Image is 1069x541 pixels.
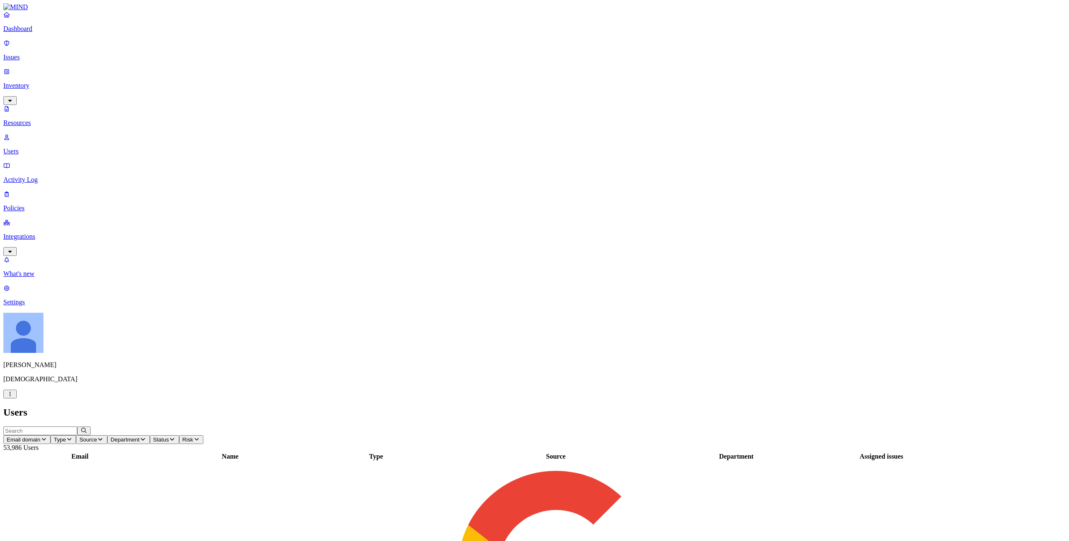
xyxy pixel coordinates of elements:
[449,453,663,460] div: Source
[3,407,1066,418] h2: Users
[182,436,193,443] span: Risk
[3,11,1066,33] a: Dashboard
[3,119,1066,127] p: Resources
[3,299,1066,306] p: Settings
[7,436,41,443] span: Email domain
[3,176,1066,184] p: Activity Log
[3,54,1066,61] p: Issues
[3,270,1066,278] p: What's new
[3,233,1066,240] p: Integrations
[3,190,1066,212] a: Policies
[5,453,155,460] div: Email
[3,284,1066,306] a: Settings
[3,3,28,11] img: MIND
[3,39,1066,61] a: Issues
[3,219,1066,255] a: Integrations
[305,453,447,460] div: Type
[3,204,1066,212] p: Policies
[664,453,808,460] div: Department
[3,444,38,451] span: 53,986 Users
[153,436,169,443] span: Status
[3,133,1066,155] a: Users
[3,3,1066,11] a: MIND
[3,375,1066,383] p: [DEMOGRAPHIC_DATA]
[810,453,953,460] div: Assigned issues
[3,426,77,435] input: Search
[157,453,303,460] div: Name
[3,148,1066,155] p: Users
[3,313,43,353] img: Ignacio Rodriguez Paez
[3,25,1066,33] p: Dashboard
[3,256,1066,278] a: What's new
[3,361,1066,369] p: [PERSON_NAME]
[111,436,140,443] span: Department
[3,105,1066,127] a: Resources
[3,68,1066,104] a: Inventory
[54,436,66,443] span: Type
[79,436,97,443] span: Source
[3,82,1066,89] p: Inventory
[3,162,1066,184] a: Activity Log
